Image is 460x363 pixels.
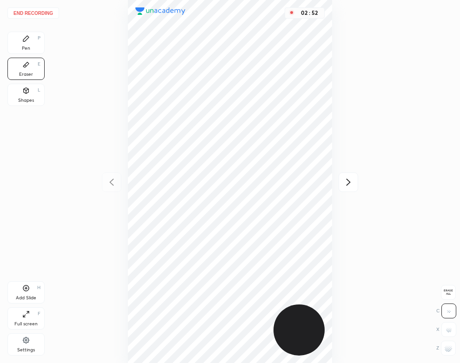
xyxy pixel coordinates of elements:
[38,62,40,66] div: E
[7,7,59,19] button: End recording
[298,10,320,16] div: 02 : 52
[18,98,34,103] div: Shapes
[37,285,40,290] div: H
[38,311,40,316] div: F
[17,348,35,352] div: Settings
[19,72,33,77] div: Eraser
[16,296,36,300] div: Add Slide
[14,322,38,326] div: Full screen
[441,289,455,296] span: Erase all
[436,322,456,337] div: X
[436,304,456,318] div: C
[38,88,40,92] div: L
[135,7,186,15] img: logo.38c385cc.svg
[38,36,40,40] div: P
[22,46,30,51] div: Pen
[436,341,456,356] div: Z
